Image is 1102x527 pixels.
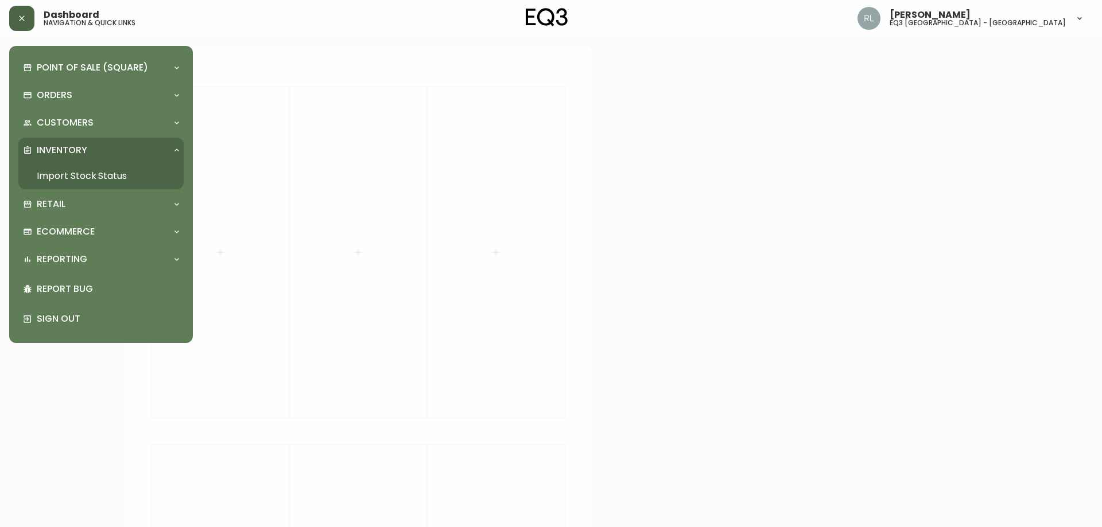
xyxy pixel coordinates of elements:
p: Retail [37,198,65,210]
div: Inventory [18,138,184,163]
div: Sign Out [18,304,184,334]
p: Ecommerce [37,225,95,238]
p: Report Bug [37,283,179,295]
p: Orders [37,89,72,102]
div: Retail [18,192,184,217]
span: [PERSON_NAME] [890,10,971,19]
p: Customers [37,116,94,129]
p: Sign Out [37,313,179,325]
h5: navigation & quick links [44,19,135,26]
img: logo [526,8,568,26]
p: Inventory [37,144,87,157]
span: Dashboard [44,10,99,19]
p: Reporting [37,253,87,266]
img: 91cc3602ba8cb70ae1ccf1ad2913f397 [857,7,880,30]
div: Customers [18,110,184,135]
p: Point of Sale (Square) [37,61,148,74]
div: Orders [18,83,184,108]
a: Import Stock Status [18,163,184,189]
h5: eq3 [GEOGRAPHIC_DATA] - [GEOGRAPHIC_DATA] [890,19,1066,26]
div: Ecommerce [18,219,184,244]
div: Point of Sale (Square) [18,55,184,80]
div: Report Bug [18,274,184,304]
div: Reporting [18,247,184,272]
